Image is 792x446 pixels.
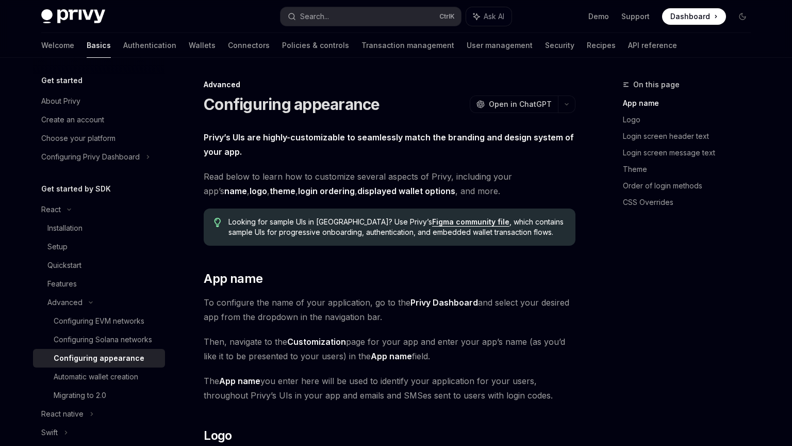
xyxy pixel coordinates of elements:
[623,178,759,194] a: Order of login methods
[623,145,759,161] a: Login screen message text
[204,132,574,157] strong: Privy’s UIs are highly-customizable to seamlessly match the branding and design system of your app.
[33,256,165,275] a: Quickstart
[47,241,68,253] div: Setup
[33,312,165,330] a: Configuring EVM networks
[357,186,455,197] a: displayed wallet options
[633,78,680,91] span: On this page
[250,186,267,197] a: logo
[628,33,677,58] a: API reference
[41,203,61,216] div: React
[33,330,165,349] a: Configuring Solana networks
[33,129,165,148] a: Choose your platform
[439,12,455,21] span: Ctrl K
[734,8,751,25] button: Toggle dark mode
[228,217,565,237] span: Looking for sample UIs in [GEOGRAPHIC_DATA]? Use Privy’s , which contains sample UIs for progress...
[33,237,165,256] a: Setup
[189,33,216,58] a: Wallets
[371,351,412,361] strong: App name
[282,33,349,58] a: Policies & controls
[484,11,504,22] span: Ask AI
[41,74,82,87] h5: Get started
[204,95,380,114] h1: Configuring appearance
[87,33,111,58] a: Basics
[41,33,74,58] a: Welcome
[204,79,575,90] div: Advanced
[623,161,759,178] a: Theme
[41,9,105,24] img: dark logo
[287,337,346,347] strong: Customization
[33,219,165,237] a: Installation
[54,315,144,327] div: Configuring EVM networks
[214,218,221,227] svg: Tip
[41,151,140,163] div: Configuring Privy Dashboard
[54,352,144,364] div: Configuring appearance
[270,186,295,197] a: theme
[41,114,104,126] div: Create an account
[33,349,165,368] a: Configuring appearance
[219,376,260,386] strong: App name
[228,33,270,58] a: Connectors
[47,259,81,272] div: Quickstart
[587,33,616,58] a: Recipes
[621,11,650,22] a: Support
[41,426,58,439] div: Swift
[670,11,710,22] span: Dashboard
[33,92,165,110] a: About Privy
[33,368,165,386] a: Automatic wallet creation
[466,7,511,26] button: Ask AI
[204,427,232,444] span: Logo
[33,275,165,293] a: Features
[54,371,138,383] div: Automatic wallet creation
[33,386,165,405] a: Migrating to 2.0
[300,10,329,23] div: Search...
[47,296,82,309] div: Advanced
[623,95,759,111] a: App name
[470,95,558,113] button: Open in ChatGPT
[588,11,609,22] a: Demo
[298,186,355,197] a: login ordering
[204,169,575,198] span: Read below to learn how to customize several aspects of Privy, including your app’s , , , , , and...
[467,33,533,58] a: User management
[623,111,759,128] a: Logo
[545,33,574,58] a: Security
[662,8,726,25] a: Dashboard
[41,132,115,145] div: Choose your platform
[204,374,575,403] span: The you enter here will be used to identify your application for your users, throughout Privy’s U...
[47,222,82,234] div: Installation
[280,7,461,26] button: Search...CtrlK
[623,128,759,145] a: Login screen header text
[361,33,454,58] a: Transaction management
[623,194,759,211] a: CSS Overrides
[410,297,478,308] strong: Privy Dashboard
[41,95,80,107] div: About Privy
[123,33,176,58] a: Authentication
[432,217,509,227] a: Figma community file
[224,186,247,197] a: name
[47,278,77,290] div: Features
[204,270,262,287] span: App name
[41,183,111,195] h5: Get started by SDK
[41,408,84,420] div: React native
[489,99,552,109] span: Open in ChatGPT
[54,333,152,346] div: Configuring Solana networks
[33,110,165,129] a: Create an account
[204,334,575,363] span: Then, navigate to the page for your app and enter your app’s name (as you’d like it to be present...
[54,389,106,402] div: Migrating to 2.0
[204,295,575,324] span: To configure the name of your application, go to the and select your desired app from the dropdow...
